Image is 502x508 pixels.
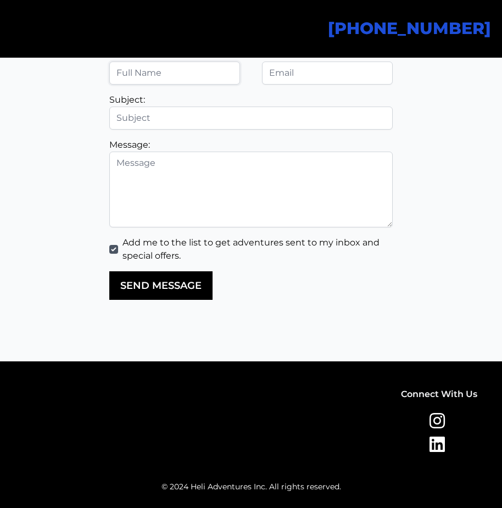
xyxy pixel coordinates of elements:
[109,107,393,130] input: Subject
[109,94,145,105] label: Subject:
[109,49,156,60] label: Full Name:
[328,18,491,38] a: [PHONE_NUMBER]
[109,271,213,300] button: SEND MESSAGE
[122,236,393,263] label: Add me to the list to get adventures sent to my inbox and special offers.
[388,388,492,401] p: Connect With Us
[109,62,240,85] input: Full Name
[262,62,393,85] input: Email
[11,481,491,492] p: © 2024 Heli Adventures Inc. All rights reserved.
[109,139,150,150] label: Message:
[262,49,288,60] label: Email:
